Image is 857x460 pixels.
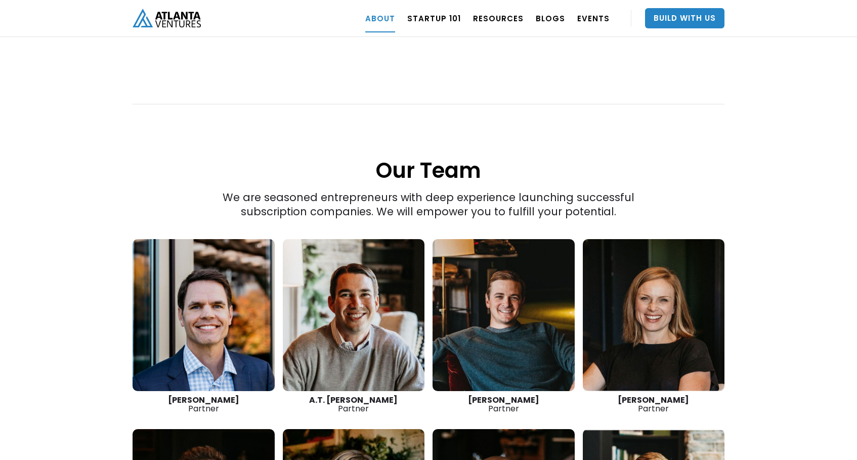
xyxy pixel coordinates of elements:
[168,394,239,406] strong: [PERSON_NAME]
[473,4,524,32] a: RESOURCES
[133,396,275,413] div: Partner
[407,4,461,32] a: Startup 101
[536,4,565,32] a: BLOGS
[365,4,395,32] a: ABOUT
[468,394,539,406] strong: [PERSON_NAME]
[618,394,689,406] strong: [PERSON_NAME]
[583,396,725,413] div: Partner
[133,105,724,185] h1: Our Team
[645,8,724,28] a: Build With Us
[283,396,425,413] div: Partner
[309,394,398,406] strong: A.T. [PERSON_NAME]
[577,4,610,32] a: EVENTS
[433,396,575,413] div: Partner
